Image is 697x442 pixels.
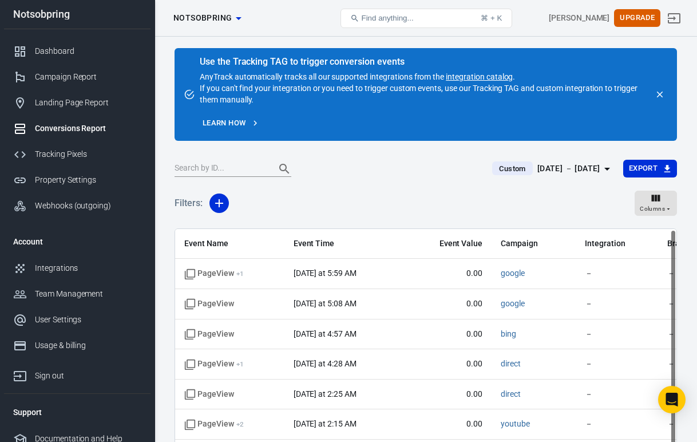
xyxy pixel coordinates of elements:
[184,298,234,310] span: Standard event name
[200,115,262,132] a: Learn how
[175,161,266,176] input: Search by ID...
[4,167,151,193] a: Property Settings
[4,307,151,333] a: User Settings
[414,238,482,250] span: Event Value
[294,389,357,398] time: 2025-09-22T02:25:35+02:00
[271,155,298,183] button: Search
[501,269,525,278] a: google
[294,419,357,428] time: 2025-09-22T02:15:39+02:00
[658,386,686,413] div: Open Intercom Messenger
[35,262,141,274] div: Integrations
[623,160,677,177] button: Export
[635,191,677,216] button: Columns
[4,193,151,219] a: Webhooks (outgoing)
[494,163,530,175] span: Custom
[501,329,516,340] span: bing
[184,268,244,279] span: PageView
[652,86,668,102] button: close
[294,329,357,338] time: 2025-09-22T04:57:33+02:00
[4,358,151,389] a: Sign out
[414,419,482,430] span: 0.00
[585,268,649,279] span: －
[35,340,141,352] div: Usage & billing
[501,359,521,368] a: direct
[4,9,151,19] div: Notsobpring
[4,255,151,281] a: Integrations
[501,299,525,308] a: google
[585,329,649,340] span: －
[200,57,647,105] div: AnyTrack automatically tracks all our supported integrations from the . If you can't find your in...
[4,228,151,255] li: Account
[173,11,232,25] span: Notsobpring
[294,359,357,368] time: 2025-09-22T04:28:32+02:00
[483,159,623,178] button: Custom[DATE] － [DATE]
[414,358,482,370] span: 0.00
[236,360,244,368] sup: + 1
[4,281,151,307] a: Team Management
[35,148,141,160] div: Tracking Pixels
[294,238,396,250] span: Event Time
[4,64,151,90] a: Campaign Report
[585,389,649,400] span: －
[4,398,151,426] li: Support
[175,185,203,222] h5: Filters:
[585,298,649,310] span: －
[340,9,512,28] button: Find anything...⌘ + K
[501,329,516,338] a: bing
[585,358,649,370] span: －
[585,419,649,430] span: －
[501,419,530,430] span: youtube
[501,389,521,398] a: direct
[446,72,513,81] a: integration catalog
[35,97,141,109] div: Landing Page Report
[236,420,244,428] sup: + 2
[35,200,141,212] div: Webhooks (outgoing)
[362,14,414,22] span: Find anything...
[4,38,151,64] a: Dashboard
[4,116,151,141] a: Conversions Report
[414,329,482,340] span: 0.00
[169,7,245,29] button: Notsobpring
[35,45,141,57] div: Dashboard
[501,268,525,279] span: google
[35,288,141,300] div: Team Management
[184,419,244,430] span: PageView
[35,123,141,135] div: Conversions Report
[4,90,151,116] a: Landing Page Report
[236,270,244,278] sup: + 1
[481,14,502,22] div: ⌘ + K
[35,314,141,326] div: User Settings
[184,389,234,400] span: Standard event name
[501,389,521,400] span: direct
[294,299,357,308] time: 2025-09-22T05:08:07+02:00
[501,238,567,250] span: Campaign
[184,329,234,340] span: Standard event name
[414,389,482,400] span: 0.00
[660,5,688,32] a: Sign out
[414,268,482,279] span: 0.00
[35,174,141,186] div: Property Settings
[549,12,609,24] div: Account id: N5xiwcjL
[614,9,660,27] button: Upgrade
[537,161,600,176] div: [DATE] － [DATE]
[501,358,521,370] span: direct
[184,358,244,370] span: PageView
[501,298,525,310] span: google
[585,238,649,250] span: Integration
[35,71,141,83] div: Campaign Report
[294,269,357,278] time: 2025-09-22T05:59:07+02:00
[501,419,530,428] a: youtube
[184,238,275,250] span: Event Name
[640,204,665,214] span: Columns
[35,370,141,382] div: Sign out
[4,333,151,358] a: Usage & billing
[4,141,151,167] a: Tracking Pixels
[414,298,482,310] span: 0.00
[200,56,647,68] div: Use the Tracking TAG to trigger conversion events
